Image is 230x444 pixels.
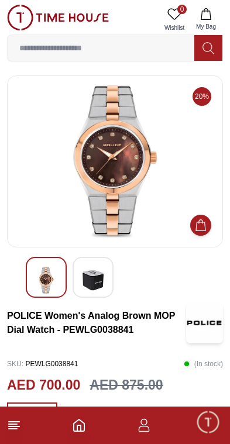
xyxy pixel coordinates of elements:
button: Add to Cart [190,215,211,236]
img: POLICE Women's Analog Brown MOP Dial Watch - PEWLG0038841 [186,302,223,343]
div: Chat Widget [195,409,221,435]
h3: POLICE Women's Analog Brown MOP Dial Watch - PEWLG0038841 [7,309,186,337]
h2: AED 700.00 [7,375,80,395]
img: POLICE Women's Analog Brown MOP Dial Watch - PEWLG0038841 [83,267,104,294]
img: POLICE Women's Analog Brown MOP Dial Watch - PEWLG0038841 [36,267,57,294]
a: 0Wishlist [160,5,189,35]
span: My Bag [191,22,221,31]
p: PEWLG0038841 [7,355,78,373]
span: SKU : [7,360,23,368]
h3: AED 875.00 [90,375,163,395]
img: ... [7,5,109,30]
span: 20% [193,87,211,106]
a: Home [72,418,86,432]
button: My Bag [189,5,223,35]
p: ( In stock ) [184,355,223,373]
span: 0 [177,5,187,14]
span: Wishlist [160,23,189,32]
img: POLICE Women's Analog Brown MOP Dial Watch - PEWLG0038841 [17,85,213,238]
